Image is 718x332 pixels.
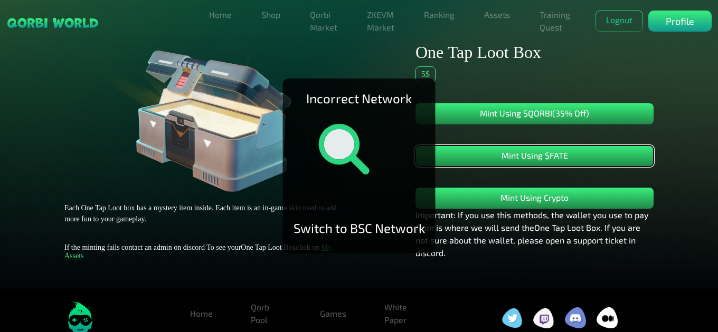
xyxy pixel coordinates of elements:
a: Shop [257,4,285,25]
img: social icon [502,308,523,328]
h4: If the minting fails contact an admin on discord To see your One Tap Loot Box click on [64,243,344,261]
a: Qorb Pool [242,297,290,330]
a: Games [311,303,355,324]
a: White Paper [376,297,432,330]
button: Mint Using $FATE [415,145,654,167]
a: Home [182,303,221,324]
a: Qorbi Market [306,4,342,38]
img: social icon [533,308,554,328]
img: Minting [103,42,306,192]
img: social icon [597,307,618,328]
a: Assets [480,4,514,25]
img: social icon [565,307,586,328]
p: Profile [666,14,694,28]
div: 5 $ [415,66,436,82]
button: Mint Using Crypto [415,188,654,209]
div: Incorrect Network [306,89,412,108]
a: Training Quest [535,4,574,38]
button: Logout [596,11,643,32]
a: Ranking [420,4,459,25]
a: Home [205,4,236,25]
h2: One Tap Loot Box [415,42,654,62]
p: Important: If you use this methods, the wallet you use to pay from is where we will send the One ... [415,209,654,259]
img: sticky brand-logo [6,17,99,29]
p: Each One Tap Loot box has a mystery item inside. Each item is an in-game skin used to add more fu... [64,202,344,224]
button: Mint Using $QORBI(35% Off) [415,103,654,124]
a: My Assets [64,243,332,260]
div: Switch to BSC Network [294,219,425,238]
a: ZKEVM Market [363,4,399,38]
